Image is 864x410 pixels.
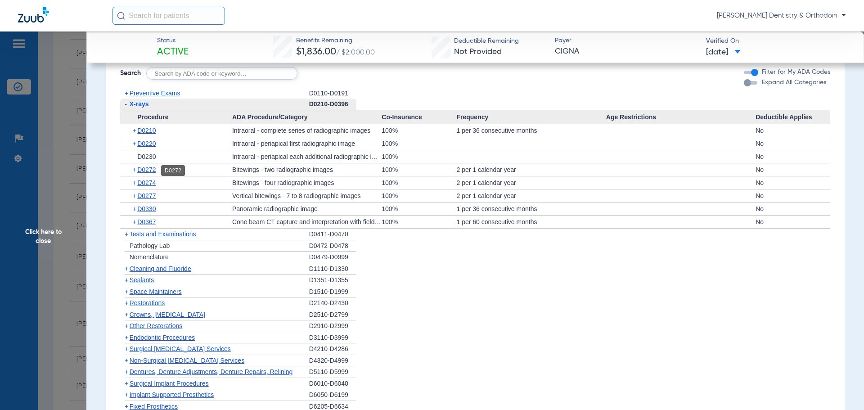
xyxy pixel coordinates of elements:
div: D0411-D0470 [309,229,356,240]
div: No [756,137,830,150]
span: Verified On [706,36,850,46]
span: Surgical [MEDICAL_DATA] Services [130,345,231,352]
span: + [125,322,128,329]
span: X-rays [130,100,149,108]
div: D6050-D6199 [309,389,356,401]
div: Bitewings - four radiographic images [232,176,382,189]
span: + [133,189,138,202]
div: No [756,150,830,163]
span: [PERSON_NAME] Dentistry & Orthodoin [717,11,846,20]
span: + [125,276,128,284]
img: Search Icon [117,12,125,20]
div: D4210-D4286 [309,343,356,355]
span: Pathology Lab [130,242,170,249]
span: / $2,000.00 [336,49,375,56]
div: D1110-D1330 [309,263,356,275]
span: Age Restrictions [606,110,756,125]
div: D2140-D2430 [309,297,356,309]
div: No [756,216,830,228]
span: Implant Supported Prosthetics [130,391,214,398]
span: [DATE] [706,47,741,58]
span: D0277 [137,192,156,199]
div: Intraoral - periapical each additional radiographic image [232,150,382,163]
div: No [756,203,830,215]
div: 2 per 1 calendar year [456,189,606,202]
div: 100% [382,203,456,215]
div: D0272 [161,165,185,176]
span: Crowns, [MEDICAL_DATA] [130,311,205,318]
span: Space Maintainers [130,288,182,295]
input: Search for patients [112,7,225,25]
span: Tests and Examinations [130,230,196,238]
div: No [756,124,830,137]
span: $1,836.00 [296,47,336,57]
span: D0367 [137,218,156,225]
div: Vertical bitewings - 7 to 8 radiographic images [232,189,382,202]
div: D3110-D3999 [309,332,356,344]
div: 1 per 36 consecutive months [456,203,606,215]
div: No [756,189,830,202]
label: Filter for My ADA Codes [760,68,830,77]
span: ADA Procedure/Category [232,110,382,125]
div: Intraoral - complete series of radiographic images [232,124,382,137]
span: + [133,124,138,137]
span: + [133,137,138,150]
span: + [125,345,128,352]
span: Frequency [456,110,606,125]
span: Expand All Categories [762,79,826,86]
span: + [133,216,138,228]
div: 100% [382,163,456,176]
span: Deductible Applies [756,110,830,125]
div: 2 per 1 calendar year [456,163,606,176]
span: Fixed Prosthetics [130,403,178,410]
div: 2 per 1 calendar year [456,176,606,189]
span: Procedure [120,110,232,125]
span: D0330 [137,205,156,212]
span: + [133,203,138,215]
span: - [125,100,127,108]
div: D1351-D1355 [309,275,356,286]
span: Dentures, Denture Adjustments, Denture Repairs, Relining [130,368,293,375]
div: D5110-D5999 [309,366,356,378]
span: Other Restorations [130,322,183,329]
span: + [125,265,128,272]
span: Endodontic Procedures [130,334,195,341]
span: D0230 [137,153,156,160]
span: + [125,90,128,97]
div: Bitewings - two radiographic images [232,163,382,176]
span: + [133,163,138,176]
div: D1510-D1999 [309,286,356,298]
span: Active [157,46,189,59]
div: D0479-D0999 [309,252,356,263]
div: Chat Widget [819,367,864,410]
span: Not Provided [454,48,502,56]
div: 1 per 60 consecutive months [456,216,606,228]
div: 100% [382,216,456,228]
span: Payer [555,36,698,45]
span: + [125,380,128,387]
span: + [133,176,138,189]
div: Intraoral - periapical first radiographic image [232,137,382,150]
span: Status [157,36,189,45]
span: Search [120,69,141,78]
span: Cleaning and Fluoride [130,265,191,272]
span: D0210 [137,127,156,134]
div: 100% [382,150,456,163]
span: + [125,230,128,238]
div: 100% [382,176,456,189]
span: D0274 [137,179,156,186]
span: Restorations [130,299,165,306]
div: D0110-D0191 [309,88,356,99]
span: Nomenclature [130,253,169,261]
div: D2510-D2799 [309,309,356,321]
span: Benefits Remaining [296,36,375,45]
span: Sealants [130,276,154,284]
span: + [125,288,128,295]
div: 100% [382,189,456,202]
span: Co-Insurance [382,110,456,125]
div: Panoramic radiographic image [232,203,382,215]
div: D0210-D0396 [309,99,356,110]
span: Surgical Implant Procedures [130,380,209,387]
span: + [125,403,128,410]
span: Non-Surgical [MEDICAL_DATA] Services [130,357,244,364]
